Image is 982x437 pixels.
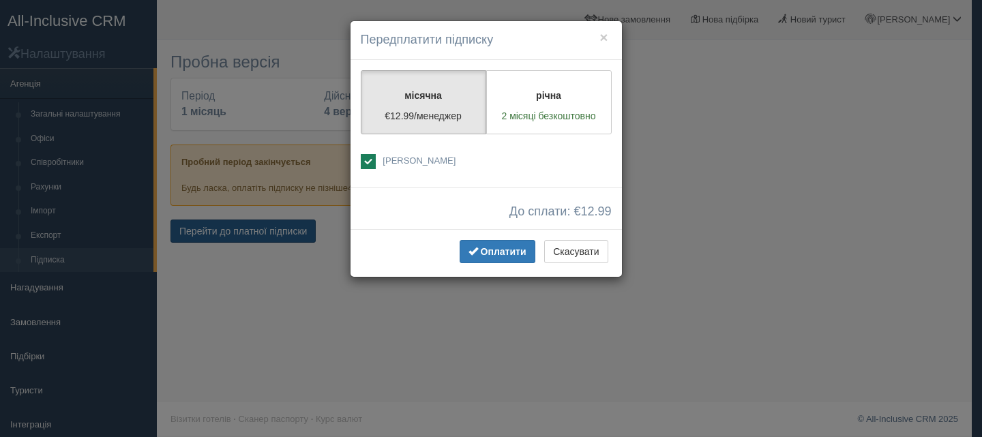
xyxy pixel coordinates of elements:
[495,109,603,123] p: 2 місяці безкоштовно
[481,246,526,257] span: Оплатити
[599,30,608,44] button: ×
[460,240,535,263] button: Оплатити
[495,89,603,102] p: річна
[361,31,612,49] h4: Передплатити підписку
[383,155,456,166] span: [PERSON_NAME]
[509,205,612,219] span: До сплати: €
[544,240,608,263] button: Скасувати
[370,89,477,102] p: місячна
[370,109,477,123] p: €12.99/менеджер
[580,205,611,218] span: 12.99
